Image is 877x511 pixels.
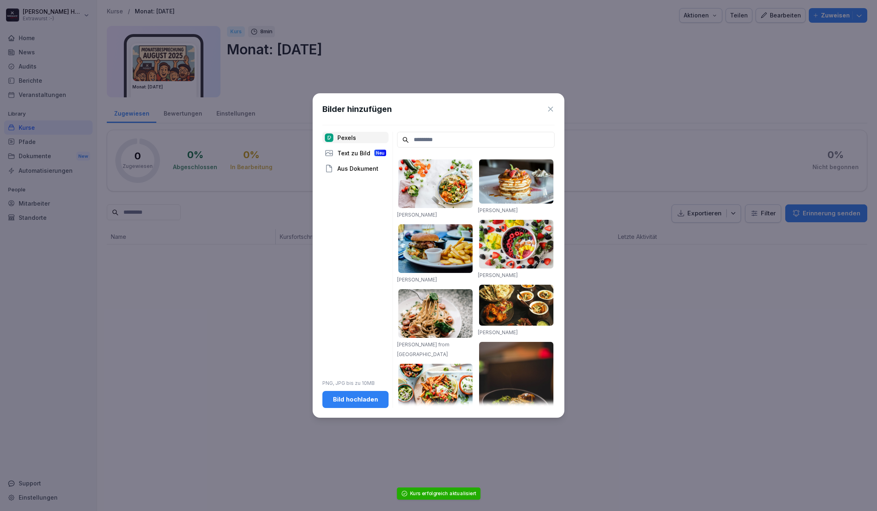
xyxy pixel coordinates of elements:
[478,272,518,278] a: [PERSON_NAME]
[322,147,389,159] div: Text zu Bild
[398,289,473,338] img: pexels-photo-1279330.jpeg
[479,220,553,268] img: pexels-photo-1099680.jpeg
[479,159,553,204] img: pexels-photo-376464.jpeg
[398,364,473,419] img: pexels-photo-1640772.jpeg
[479,285,553,325] img: pexels-photo-958545.jpeg
[397,212,437,218] a: [PERSON_NAME]
[398,159,473,208] img: pexels-photo-1640777.jpeg
[397,277,437,283] a: [PERSON_NAME]
[322,380,389,387] p: PNG, JPG bis zu 10MB
[374,150,386,156] div: Neu
[478,329,518,335] a: [PERSON_NAME]
[322,391,389,408] button: Bild hochladen
[322,103,392,115] h1: Bilder hinzufügen
[478,207,518,213] a: [PERSON_NAME]
[398,224,473,273] img: pexels-photo-70497.jpeg
[329,395,382,404] div: Bild hochladen
[322,132,389,143] div: Pexels
[479,342,553,455] img: pexels-photo-842571.jpeg
[325,133,333,142] img: pexels.png
[322,163,389,174] div: Aus Dokument
[397,341,449,357] a: [PERSON_NAME] from [GEOGRAPHIC_DATA]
